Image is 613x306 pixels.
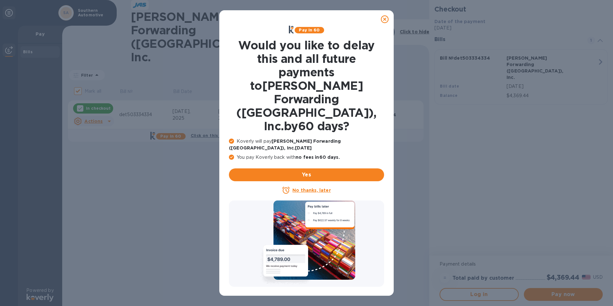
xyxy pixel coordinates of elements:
[229,138,384,151] p: Koverly will pay
[292,188,331,193] u: No thanks, later
[229,139,341,150] b: [PERSON_NAME] Forwarding ([GEOGRAPHIC_DATA]), Inc. [DATE]
[229,168,384,181] button: Yes
[229,154,384,161] p: You pay Koverly back with
[234,171,379,179] span: Yes
[229,38,384,133] h1: Would you like to delay this and all future payments to [PERSON_NAME] Forwarding ([GEOGRAPHIC_DAT...
[296,155,340,160] b: no fees in 60 days .
[299,28,320,32] b: Pay in 60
